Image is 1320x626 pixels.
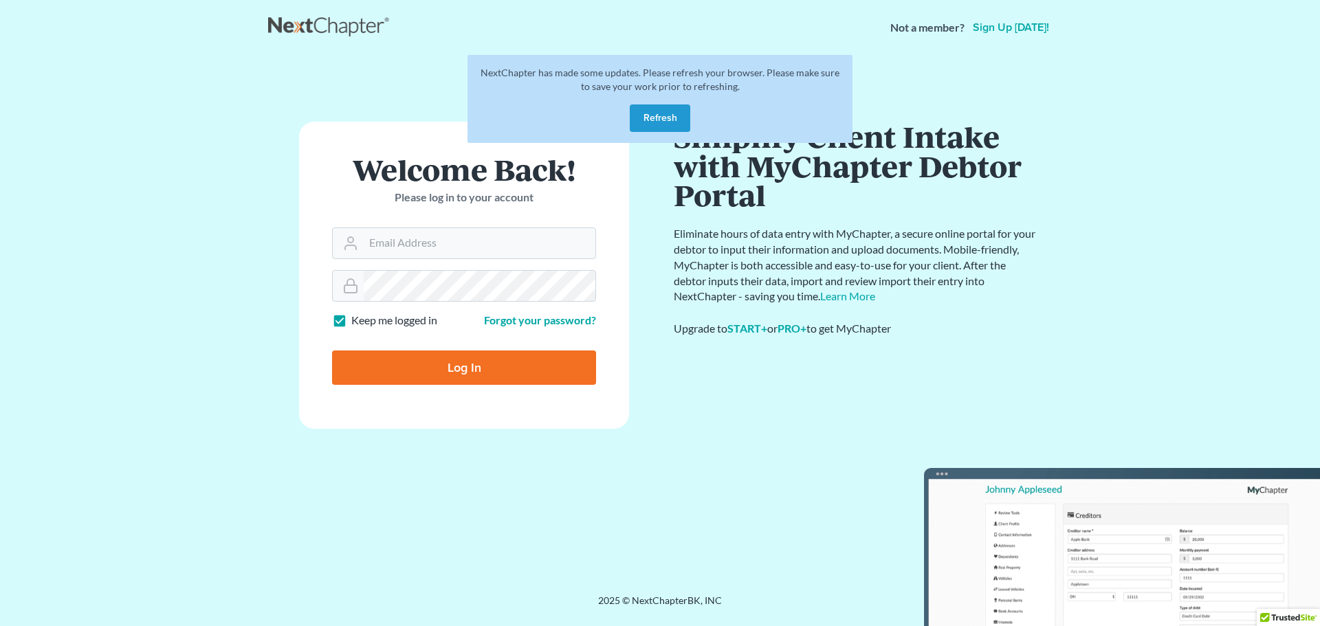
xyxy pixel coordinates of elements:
div: Upgrade to or to get MyChapter [674,321,1038,337]
h1: Welcome Back! [332,155,596,184]
a: Learn More [820,289,875,302]
button: Refresh [630,104,690,132]
a: Forgot your password? [484,313,596,326]
span: NextChapter has made some updates. Please refresh your browser. Please make sure to save your wor... [481,67,839,92]
input: Log In [332,350,596,385]
a: Sign up [DATE]! [970,22,1052,33]
input: Email Address [364,228,595,258]
p: Please log in to your account [332,190,596,205]
h1: Simplify Client Intake with MyChapter Debtor Portal [674,122,1038,210]
a: PRO+ [778,322,806,335]
p: Eliminate hours of data entry with MyChapter, a secure online portal for your debtor to input the... [674,226,1038,304]
strong: Not a member? [890,20,965,36]
div: 2025 © NextChapterBK, INC [268,594,1052,618]
a: START+ [727,322,767,335]
label: Keep me logged in [351,313,437,328]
